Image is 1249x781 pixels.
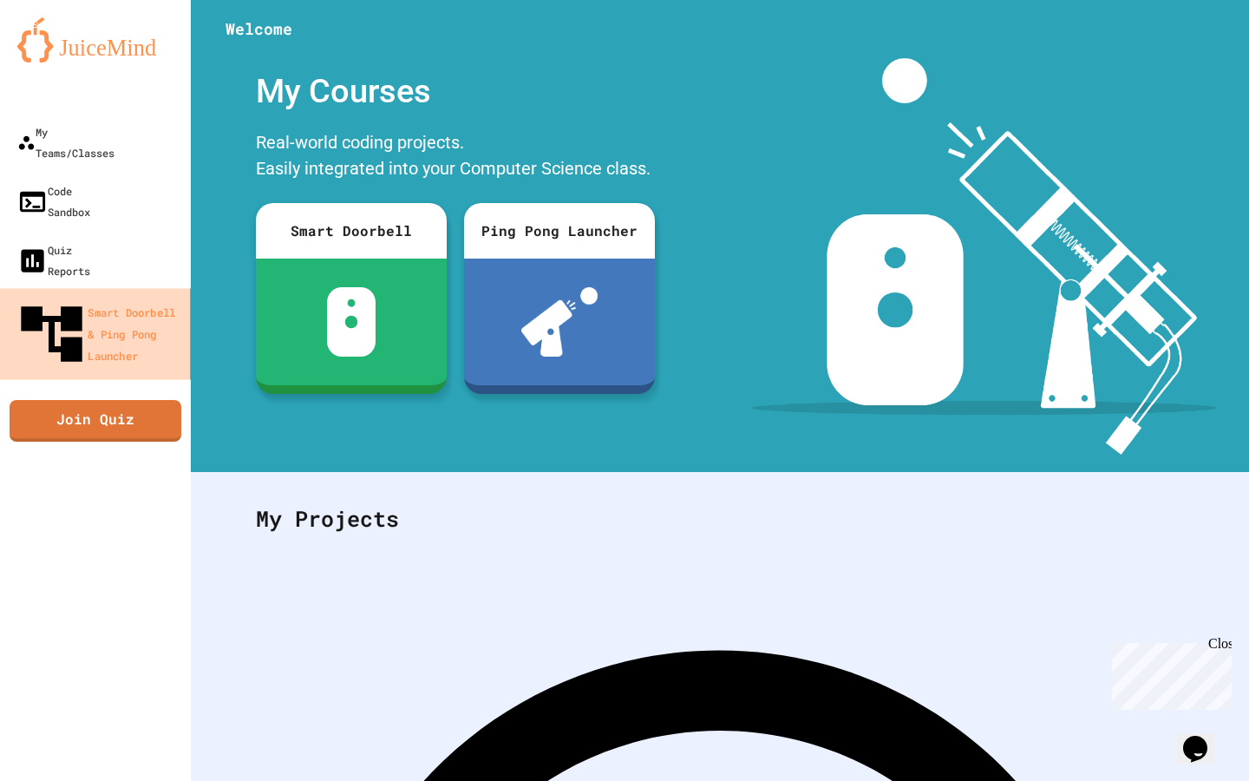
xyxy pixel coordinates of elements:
[247,58,664,125] div: My Courses
[327,287,376,357] img: sdb-white.svg
[239,485,1201,553] div: My Projects
[752,58,1217,455] img: banner-image-my-projects.png
[17,240,90,281] div: Quiz Reports
[1176,712,1232,764] iframe: chat widget
[17,121,114,163] div: My Teams/Classes
[17,17,173,62] img: logo-orange.svg
[247,125,664,190] div: Real-world coding projects. Easily integrated into your Computer Science class.
[1105,636,1232,710] iframe: chat widget
[15,298,183,371] div: Smart Doorbell & Ping Pong Launcher
[521,287,598,357] img: ppl-with-ball.png
[17,180,90,222] div: Code Sandbox
[256,203,447,259] div: Smart Doorbell
[7,7,120,110] div: Chat with us now!Close
[10,400,181,442] a: Join Quiz
[464,203,655,259] div: Ping Pong Launcher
